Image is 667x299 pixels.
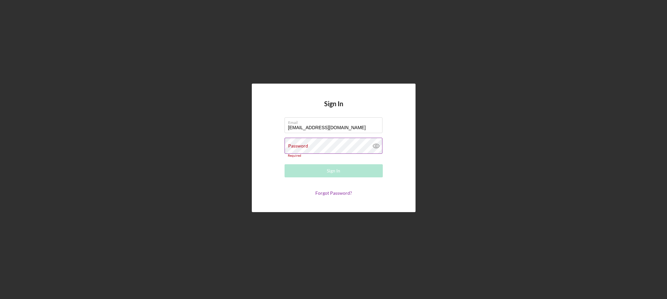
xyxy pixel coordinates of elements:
[288,118,382,125] label: Email
[288,143,308,149] label: Password
[324,100,343,117] h4: Sign In
[285,154,383,158] div: Required
[327,164,340,177] div: Sign In
[285,164,383,177] button: Sign In
[315,190,352,196] a: Forgot Password?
